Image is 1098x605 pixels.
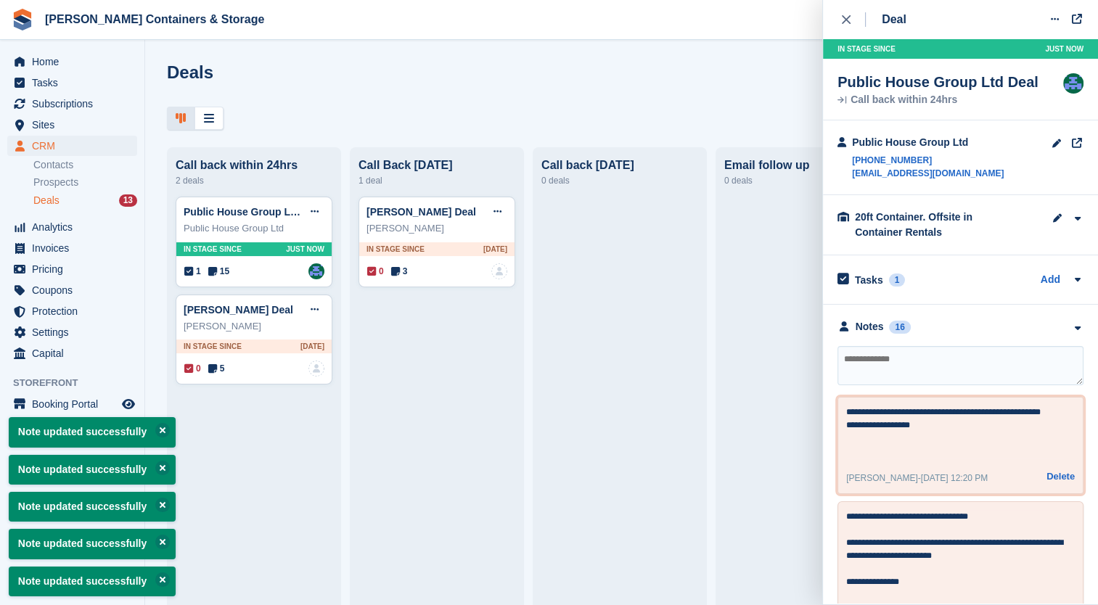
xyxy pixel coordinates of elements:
[541,172,698,189] div: 0 deals
[300,341,324,352] span: [DATE]
[32,73,119,93] span: Tasks
[9,492,176,522] p: Note updated successfully
[9,417,176,447] p: Note updated successfully
[184,304,293,316] a: [PERSON_NAME] Deal
[13,376,144,390] span: Storefront
[7,217,137,237] a: menu
[167,62,213,82] h1: Deals
[889,273,906,287] div: 1
[483,244,507,255] span: [DATE]
[208,362,225,375] span: 5
[32,52,119,72] span: Home
[724,172,881,189] div: 0 deals
[176,172,332,189] div: 2 deals
[846,473,918,483] span: [PERSON_NAME]
[176,159,332,172] div: Call back within 24hrs
[7,280,137,300] a: menu
[33,175,137,190] a: Prospects
[184,244,242,255] span: In stage since
[120,395,137,413] a: Preview store
[1041,272,1060,289] a: Add
[1046,469,1075,484] button: Delete
[7,115,137,135] a: menu
[852,154,1004,167] a: [PHONE_NUMBER]
[32,136,119,156] span: CRM
[367,265,384,278] span: 0
[852,135,1004,150] div: Public House Group Ltd
[837,44,896,54] span: In stage since
[1063,73,1083,94] img: Ricky Sanmarco
[32,94,119,114] span: Subscriptions
[208,265,229,278] span: 15
[852,167,1004,180] a: [EMAIL_ADDRESS][DOMAIN_NAME]
[184,341,242,352] span: In stage since
[921,473,988,483] span: [DATE] 12:20 PM
[9,567,176,596] p: Note updated successfully
[9,455,176,485] p: Note updated successfully
[7,52,137,72] a: menu
[7,238,137,258] a: menu
[846,472,988,485] div: -
[7,259,137,279] a: menu
[32,217,119,237] span: Analytics
[286,244,324,255] span: Just now
[366,221,507,236] div: [PERSON_NAME]
[32,115,119,135] span: Sites
[855,273,883,287] h2: Tasks
[7,394,137,414] a: menu
[359,159,515,172] div: Call Back [DATE]
[32,259,119,279] span: Pricing
[32,301,119,321] span: Protection
[7,322,137,342] a: menu
[33,176,78,189] span: Prospects
[855,210,1000,240] div: 20ft Container. Offsite in Container Rentals
[837,73,1038,91] div: Public House Group Ltd Deal
[366,206,476,218] a: [PERSON_NAME] Deal
[32,394,119,414] span: Booking Portal
[33,158,137,172] a: Contacts
[184,362,201,375] span: 0
[7,343,137,363] a: menu
[391,265,408,278] span: 3
[359,172,515,189] div: 1 deal
[32,238,119,258] span: Invoices
[308,361,324,376] a: deal-assignee-blank
[7,136,137,156] a: menu
[882,11,906,28] div: Deal
[32,280,119,300] span: Coupons
[856,319,884,334] div: Notes
[32,322,119,342] span: Settings
[184,221,324,236] div: Public House Group Ltd
[1045,44,1083,54] span: Just now
[7,301,137,321] a: menu
[119,194,137,207] div: 13
[184,265,201,278] span: 1
[7,73,137,93] a: menu
[7,94,137,114] a: menu
[184,206,324,218] a: Public House Group Ltd Deal
[724,159,881,172] div: Email follow up
[889,321,910,334] div: 16
[33,193,137,208] a: Deals 13
[9,529,176,559] p: Note updated successfully
[12,9,33,30] img: stora-icon-8386f47178a22dfd0bd8f6a31ec36ba5ce8667c1dd55bd0f319d3a0aa187defe.svg
[1046,469,1075,487] a: Delete
[184,319,324,334] div: [PERSON_NAME]
[308,263,324,279] a: Ricky Sanmarco
[33,194,60,207] span: Deals
[541,159,698,172] div: Call back [DATE]
[39,7,270,31] a: [PERSON_NAME] Containers & Storage
[491,263,507,279] a: deal-assignee-blank
[837,95,1038,105] div: Call back within 24hrs
[32,343,119,363] span: Capital
[366,244,425,255] span: In stage since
